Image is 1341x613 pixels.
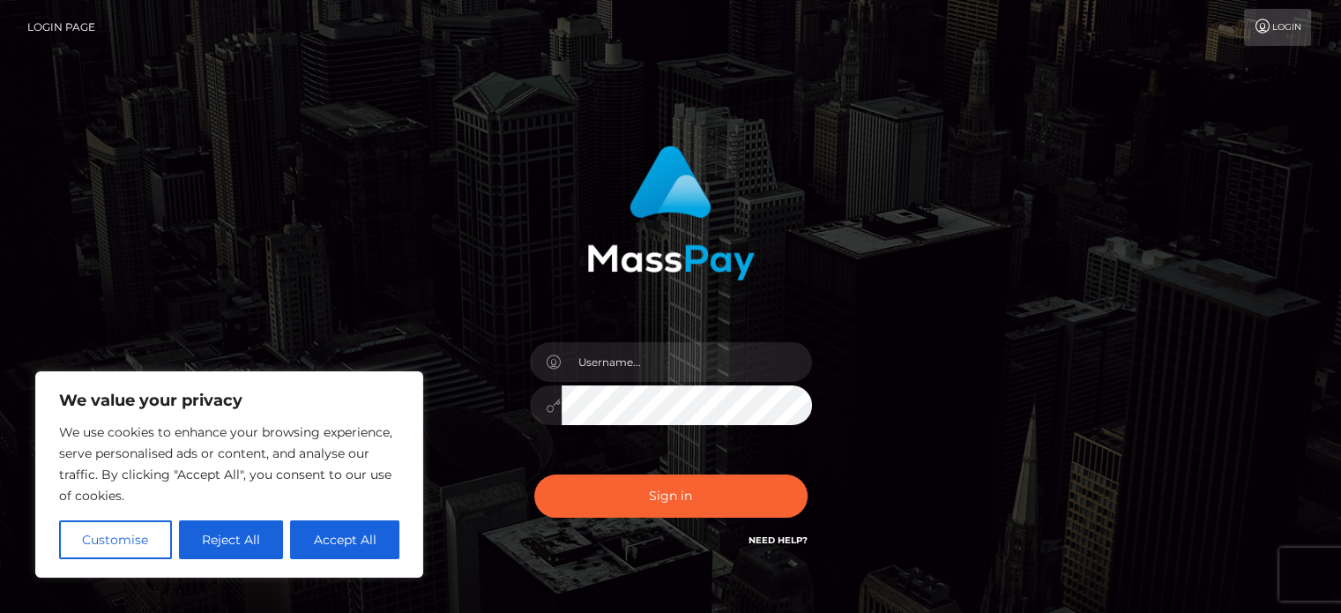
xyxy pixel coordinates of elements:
[1244,9,1311,46] a: Login
[59,520,172,559] button: Customise
[562,342,812,382] input: Username...
[534,475,808,518] button: Sign in
[179,520,284,559] button: Reject All
[290,520,399,559] button: Accept All
[59,390,399,411] p: We value your privacy
[27,9,95,46] a: Login Page
[749,535,808,546] a: Need Help?
[35,371,423,578] div: We value your privacy
[587,146,755,280] img: MassPay Login
[59,422,399,506] p: We use cookies to enhance your browsing experience, serve personalised ads or content, and analys...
